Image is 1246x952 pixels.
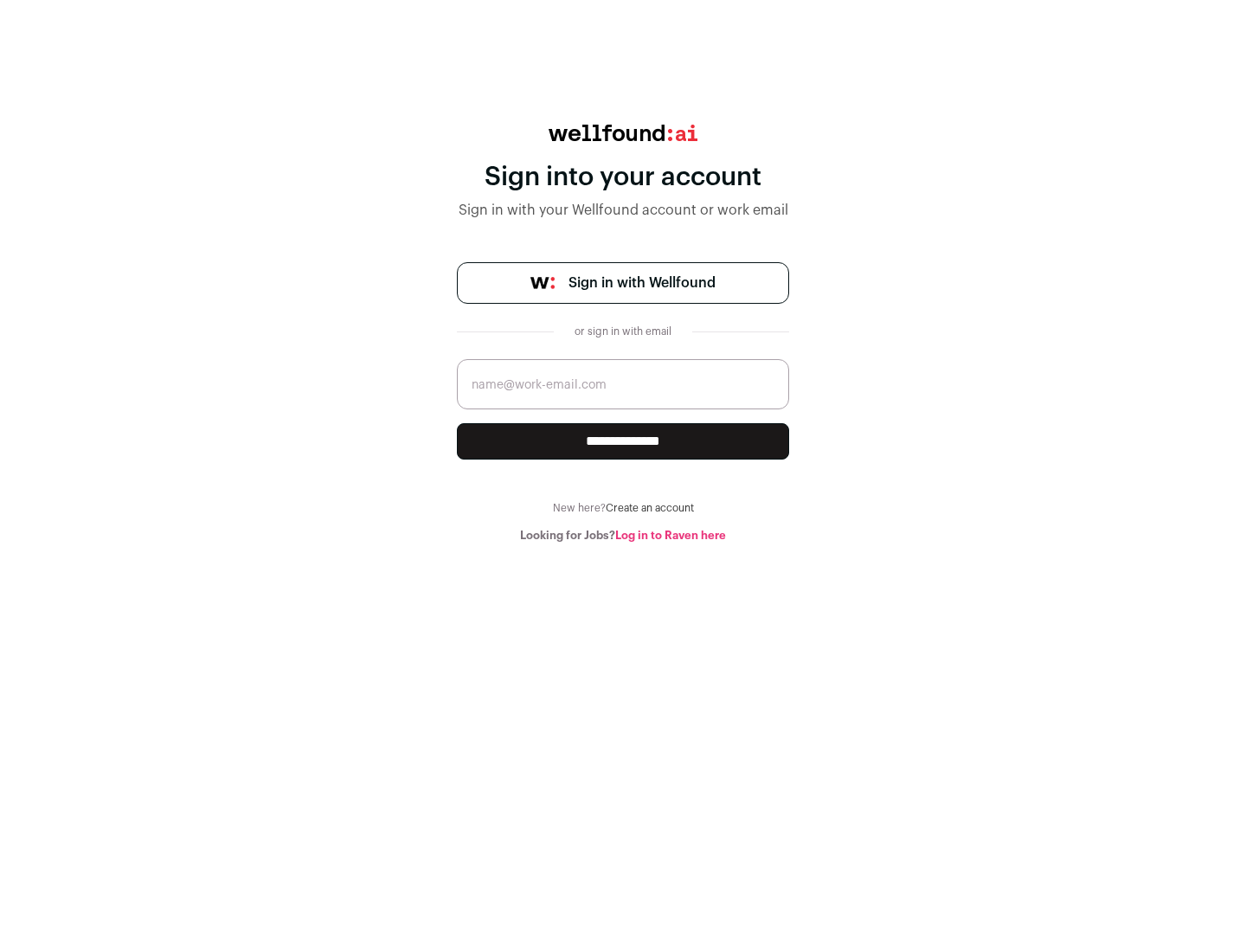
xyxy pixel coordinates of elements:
[457,529,789,543] div: Looking for Jobs?
[457,359,789,409] input: name@work-email.com
[606,503,694,513] a: Create an account
[530,277,555,289] img: wellfound-symbol-flush-black-fb3c872781a75f747ccb3a119075da62bfe97bd399995f84a933054e44a575c4.png
[549,125,697,141] img: wellfound:ai
[457,162,789,193] div: Sign into your account
[568,273,716,293] span: Sign in with Wellfound
[457,262,789,304] a: Sign in with Wellfound
[615,530,726,541] a: Log in to Raven here
[457,200,789,221] div: Sign in with your Wellfound account or work email
[457,501,789,515] div: New here?
[568,325,678,338] div: or sign in with email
